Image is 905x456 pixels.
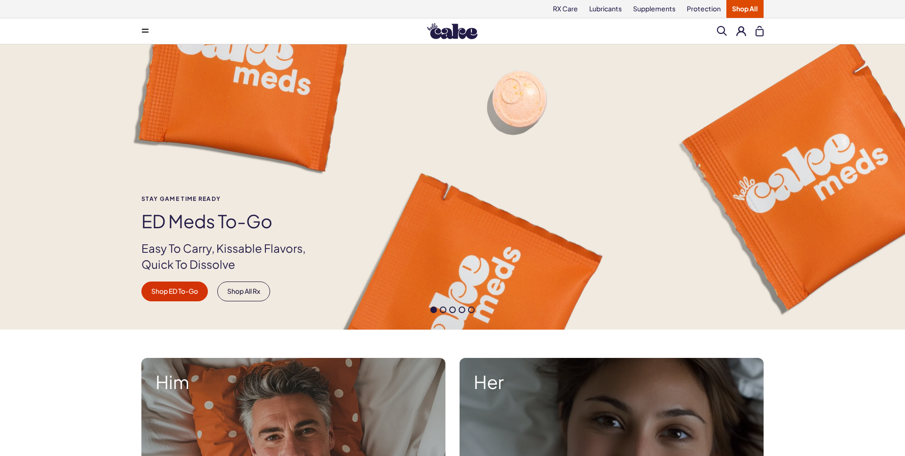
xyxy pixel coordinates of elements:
[474,372,749,392] strong: Her
[141,240,321,272] p: Easy To Carry, Kissable Flavors, Quick To Dissolve
[427,23,477,39] img: Hello Cake
[141,211,321,231] h1: ED Meds to-go
[141,196,321,202] span: Stay Game time ready
[217,282,270,301] a: Shop All Rx
[141,282,208,301] a: Shop ED To-Go
[156,372,431,392] strong: Him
